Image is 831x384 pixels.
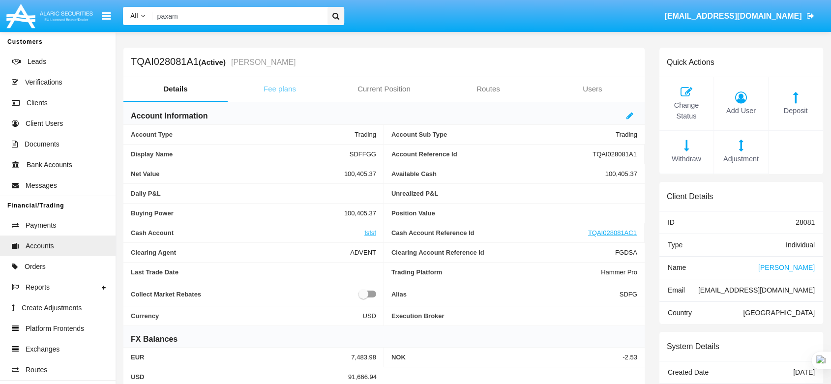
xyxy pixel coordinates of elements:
[391,249,615,256] span: Clearing Account Reference Id
[436,77,540,101] a: Routes
[391,354,623,361] span: NOK
[131,190,376,197] span: Daily P&L
[28,57,46,67] span: Leads
[391,209,637,217] span: Position Value
[228,77,332,101] a: Fee plans
[131,170,344,177] span: Net Value
[131,249,350,256] span: Clearing Agent
[348,373,377,381] span: 91,666.94
[22,303,82,313] span: Create Adjustments
[123,77,228,101] a: Details
[391,190,637,197] span: Unrealized P&L
[668,241,683,249] span: Type
[26,365,47,375] span: Routes
[355,131,376,138] span: Trading
[668,264,686,271] span: Name
[131,373,348,381] span: USD
[786,241,815,249] span: Individual
[25,77,62,88] span: Verifications
[668,309,692,317] span: Country
[199,57,229,68] div: (Active)
[131,131,355,138] span: Account Type
[344,209,376,217] span: 100,405.37
[793,368,815,376] span: [DATE]
[667,342,719,351] h6: System Details
[131,111,208,121] h6: Account Information
[131,229,364,236] span: Cash Account
[362,312,376,320] span: USD
[668,368,709,376] span: Created Date
[344,170,376,177] span: 100,405.37
[391,229,588,236] span: Cash Account Reference Id
[27,160,72,170] span: Bank Accounts
[351,354,376,361] span: 7,483.98
[667,58,714,67] h6: Quick Actions
[719,154,763,165] span: Adjustment
[26,324,84,334] span: Platform Frontends
[152,7,324,25] input: Search
[540,77,645,101] a: Users
[229,59,296,66] small: [PERSON_NAME]
[332,77,436,101] a: Current Position
[350,249,376,256] span: ADVENT
[26,180,57,191] span: Messages
[27,98,48,108] span: Clients
[758,264,815,271] span: [PERSON_NAME]
[664,154,709,165] span: Withdraw
[131,288,358,300] span: Collect Market Rebates
[131,334,178,345] h6: FX Balances
[664,12,801,20] span: [EMAIL_ADDRESS][DOMAIN_NAME]
[26,118,63,129] span: Client Users
[131,57,296,68] h5: TQAI028081A1
[620,288,637,300] span: SDFG
[668,286,685,294] span: Email
[668,218,675,226] span: ID
[131,209,344,217] span: Buying Power
[391,288,620,300] span: Alias
[601,268,637,276] span: Hammer Pro
[588,229,637,236] a: TQAI028081AC1
[391,312,637,320] span: Execution Broker
[5,1,94,30] img: Logo image
[605,170,637,177] span: 100,405.37
[796,218,815,226] span: 28081
[593,150,637,158] span: TQAI028081A1
[131,312,362,320] span: Currency
[698,286,815,294] span: [EMAIL_ADDRESS][DOMAIN_NAME]
[26,344,59,354] span: Exchanges
[667,192,713,201] h6: Client Details
[664,100,709,121] span: Change Status
[26,241,54,251] span: Accounts
[660,2,819,30] a: [EMAIL_ADDRESS][DOMAIN_NAME]
[615,249,637,256] span: FGDSA
[131,150,350,158] span: Display Name
[719,106,763,117] span: Add User
[743,309,815,317] span: [GEOGRAPHIC_DATA]
[391,150,593,158] span: Account Reference Id
[391,131,616,138] span: Account Sub Type
[391,268,601,276] span: Trading Platform
[623,354,637,361] span: -2.53
[131,268,376,276] span: Last Trade Date
[26,220,56,231] span: Payments
[616,131,637,138] span: Trading
[26,282,50,293] span: Reports
[131,354,351,361] span: EUR
[350,150,376,158] span: SDFFGG
[25,139,59,149] span: Documents
[123,11,152,21] a: All
[773,106,818,117] span: Deposit
[364,229,376,236] a: fsfsf
[25,262,46,272] span: Orders
[130,12,138,20] span: All
[391,170,605,177] span: Available Cash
